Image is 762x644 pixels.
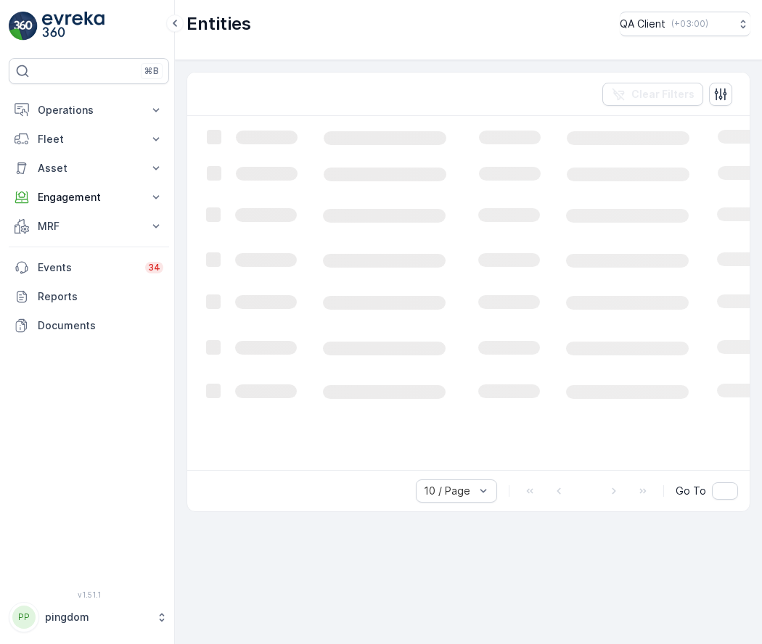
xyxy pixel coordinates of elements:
button: MRF [9,212,169,241]
p: MRF [38,219,140,234]
a: Events34 [9,253,169,282]
p: Events [38,260,136,275]
button: Fleet [9,125,169,154]
button: Asset [9,154,169,183]
span: Go To [676,484,706,498]
button: PPpingdom [9,602,169,632]
p: 34 [148,262,160,273]
p: ⌘B [144,65,159,77]
a: Documents [9,311,169,340]
p: Reports [38,289,163,304]
button: Engagement [9,183,169,212]
p: pingdom [45,610,149,624]
p: ( +03:00 ) [671,18,708,30]
p: Entities [187,12,251,36]
p: Operations [38,103,140,117]
img: logo_light-DOdMpM7g.png [42,12,105,41]
a: Reports [9,282,169,311]
p: Fleet [38,132,140,146]
button: Operations [9,96,169,125]
p: Clear Filters [631,87,695,102]
button: QA Client(+03:00) [620,12,750,36]
button: Clear Filters [602,83,703,106]
p: Engagement [38,190,140,205]
p: Asset [38,161,140,176]
p: Documents [38,318,163,333]
span: v 1.51.1 [9,590,169,599]
div: PP [12,606,36,629]
p: QA Client [620,17,665,31]
img: logo [9,12,38,41]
